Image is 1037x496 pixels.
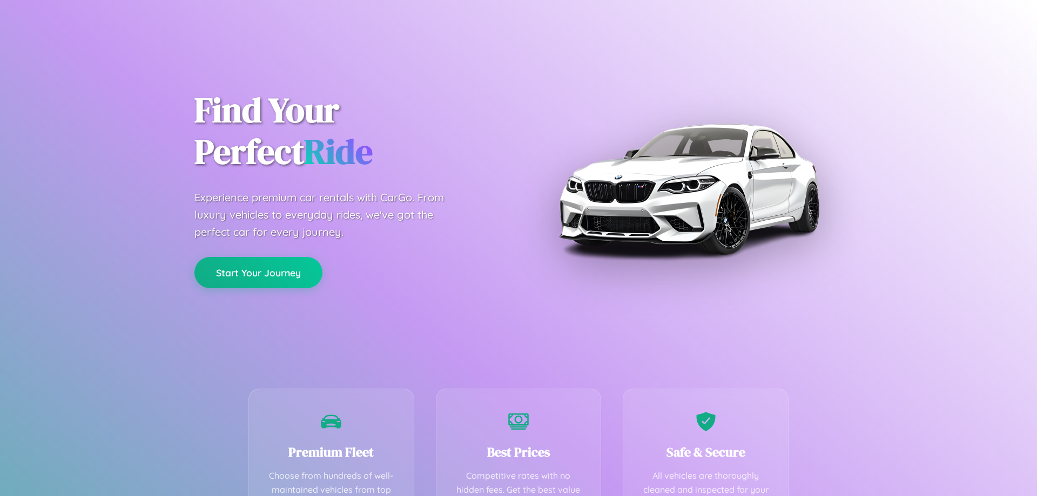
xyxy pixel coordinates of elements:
[554,54,824,324] img: Premium BMW car rental vehicle
[194,90,502,173] h1: Find Your Perfect
[304,128,373,175] span: Ride
[194,257,322,288] button: Start Your Journey
[265,443,398,461] h3: Premium Fleet
[639,443,772,461] h3: Safe & Secure
[194,189,464,241] p: Experience premium car rentals with CarGo. From luxury vehicles to everyday rides, we've got the ...
[453,443,585,461] h3: Best Prices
